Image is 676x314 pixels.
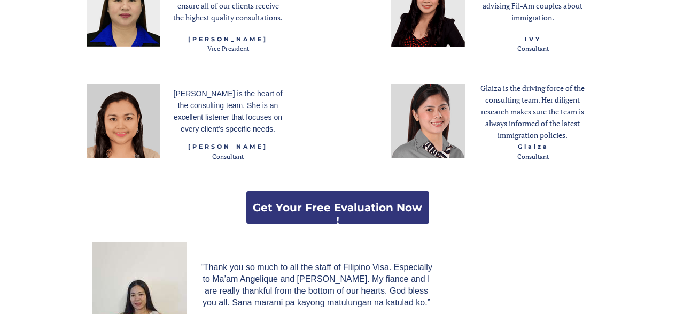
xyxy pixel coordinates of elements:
[172,88,284,135] p: [PERSON_NAME] is the heart of the consulting team. She is an excellent listener that focuses on e...
[200,263,432,307] span: "Thank you so much to all the staff of Filipino Visa. Especially to Ma’am Angelique and [PERSON_N...
[246,191,429,224] a: Get Your Free Evaluation Now !
[480,83,585,140] span: Glaiza is the driving force of the consulting team. Her diligent research makes sure the team is ...
[253,201,422,227] strong: Get Your Free Evaluation Now !
[518,143,549,150] span: Glaiza
[207,44,249,52] span: Vice President
[188,143,268,150] span: [PERSON_NAME]
[188,35,268,43] span: [PERSON_NAME]
[517,44,549,52] span: Consultant
[525,35,541,43] span: IVY
[517,152,549,160] span: Consultant
[212,152,244,160] span: Consultant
